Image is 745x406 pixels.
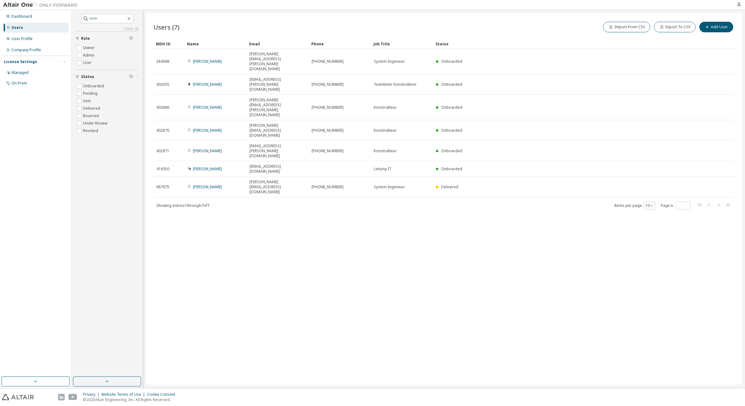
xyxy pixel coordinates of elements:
span: Showing entries 1 through 7 of 7 [156,203,209,208]
a: [PERSON_NAME] [193,184,222,189]
span: [EMAIL_ADDRESS][DOMAIN_NAME] [249,164,306,174]
span: Page n. [661,202,691,210]
label: Under Review [83,120,108,127]
label: Owner [83,44,96,52]
span: Teamleiter Konstruktion [374,82,416,87]
div: Company Profile [11,48,41,52]
div: MDH ID [156,39,182,49]
span: Role [81,36,90,41]
label: Admin [83,52,96,59]
button: Import From CSV [603,22,650,32]
span: Konstrukteur [374,148,397,153]
span: Onboarded [441,59,462,64]
span: Onboarded [441,82,462,87]
label: Onboarded [83,82,105,90]
div: Website Terms of Use [101,392,147,397]
div: Phone [311,39,368,49]
div: Name [187,39,244,49]
div: Dashboard [11,14,32,19]
div: Users [11,25,23,30]
label: User [83,59,93,66]
span: Users (7) [153,23,180,31]
img: linkedin.svg [58,394,65,400]
p: © 2025 Altair Engineering, Inc. All Rights Reserved. [83,397,179,402]
a: [PERSON_NAME] [193,59,222,64]
span: [PHONE_NUMBER] [312,148,344,153]
span: 402871 [156,148,169,153]
span: [PERSON_NAME][EMAIL_ADDRESS][DOMAIN_NAME] [249,123,306,138]
span: Status [81,74,94,79]
a: Clear all [75,26,139,31]
span: Clear filter [129,74,133,79]
span: Konstrukteur [374,128,397,133]
button: Status [75,70,139,84]
label: Sent [83,97,92,105]
div: Managed [11,70,29,75]
a: [PERSON_NAME] [193,82,222,87]
span: 402870 [156,128,169,133]
span: 687675 [156,185,169,189]
div: Privacy [83,392,101,397]
span: System Ingenieur [374,185,405,189]
span: 402635 [156,82,169,87]
span: Leitung IT [374,167,391,171]
span: Delivered [441,184,458,189]
span: [PHONE_NUMBER] [312,185,344,189]
span: Konstrukteur [374,105,397,110]
div: Cookie Consent [147,392,179,397]
div: Email [249,39,306,49]
span: 384588 [156,59,169,64]
span: [EMAIL_ADDRESS][PERSON_NAME][DOMAIN_NAME] [249,144,306,158]
a: [PERSON_NAME] [193,128,222,133]
button: Role [75,32,139,45]
img: youtube.svg [68,394,77,400]
button: Export To CSV [654,22,696,32]
div: On Prem [11,81,27,86]
img: altair_logo.svg [2,394,34,400]
span: Clear filter [129,36,133,41]
span: Items per page [614,202,655,210]
span: [PHONE_NUMBER] [312,59,344,64]
label: Revoked [83,127,99,135]
label: Bounced [83,112,100,120]
div: User Profile [11,36,33,41]
div: License Settings [4,59,37,64]
img: Altair One [3,2,81,8]
button: Add User [699,22,733,32]
a: [PERSON_NAME] [193,148,222,153]
a: [PERSON_NAME] [193,105,222,110]
span: Onboarded [441,166,462,171]
div: Status [436,39,702,49]
span: Onboarded [441,128,462,133]
a: [PERSON_NAME] [193,166,222,171]
span: Onboarded [441,105,462,110]
span: Onboarded [441,148,462,153]
span: System Ingenieur [374,59,405,64]
span: [PHONE_NUMBER] [312,128,344,133]
span: 402866 [156,105,169,110]
span: [PHONE_NUMBER] [312,105,344,110]
span: [EMAIL_ADDRESS][PERSON_NAME][DOMAIN_NAME] [249,77,306,92]
label: Pending [83,90,99,97]
span: [PERSON_NAME][EMAIL_ADDRESS][PERSON_NAME][DOMAIN_NAME] [249,98,306,117]
span: [PHONE_NUMBER] [312,82,344,87]
span: [PERSON_NAME][EMAIL_ADDRESS][PERSON_NAME][DOMAIN_NAME] [249,52,306,71]
span: [PERSON_NAME][EMAIL_ADDRESS][DOMAIN_NAME] [249,180,306,194]
button: 10 [645,203,654,208]
div: Job Title [373,39,431,49]
span: 416350 [156,167,169,171]
label: Delivered [83,105,101,112]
